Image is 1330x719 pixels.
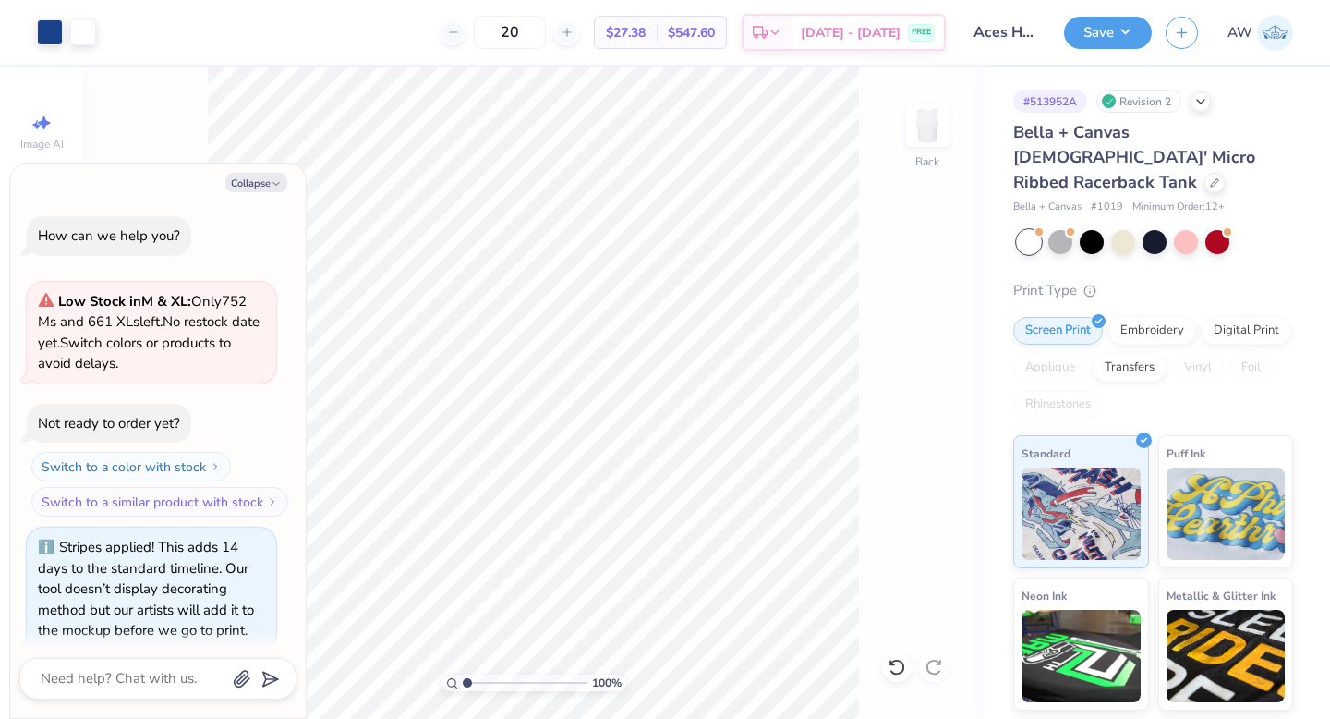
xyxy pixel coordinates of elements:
[58,292,191,311] strong: Low Stock in M & XL :
[915,153,939,170] div: Back
[1167,468,1286,560] img: Puff Ink
[1093,354,1167,382] div: Transfers
[31,452,231,481] button: Switch to a color with stock
[38,414,180,433] div: Not ready to order yet?
[1013,280,1293,301] div: Print Type
[1022,444,1070,463] span: Standard
[1202,317,1291,345] div: Digital Print
[1022,468,1141,560] img: Standard
[592,675,622,691] span: 100 %
[210,461,221,472] img: Switch to a color with stock
[1096,90,1181,113] div: Revision 2
[38,226,180,245] div: How can we help you?
[38,292,260,373] span: Only 752 Ms and 661 XLs left. Switch colors or products to avoid delays.
[1013,90,1087,113] div: # 513952A
[668,23,715,43] span: $547.60
[1013,200,1082,215] span: Bella + Canvas
[38,312,260,352] span: No restock date yet.
[801,23,901,43] span: [DATE] - [DATE]
[606,23,646,43] span: $27.38
[1022,610,1141,702] img: Neon Ink
[1167,586,1276,605] span: Metallic & Glitter Ink
[912,26,931,39] span: FREE
[474,16,546,49] input: – –
[1108,317,1196,345] div: Embroidery
[960,14,1050,51] input: Untitled Design
[1013,391,1103,419] div: Rhinestones
[1172,354,1224,382] div: Vinyl
[267,496,278,507] img: Switch to a similar product with stock
[1227,22,1252,43] span: AW
[1229,354,1273,382] div: Foil
[1132,200,1225,215] span: Minimum Order: 12 +
[31,487,288,517] button: Switch to a similar product with stock
[909,107,946,144] img: Back
[1013,121,1255,193] span: Bella + Canvas [DEMOGRAPHIC_DATA]' Micro Ribbed Racerback Tank
[1257,15,1293,51] img: Ada Wolfe
[1167,444,1205,463] span: Puff Ink
[1227,15,1293,51] a: AW
[20,137,64,152] span: Image AI
[1013,354,1087,382] div: Applique
[1064,17,1152,49] button: Save
[225,173,287,192] button: Collapse
[38,538,254,640] div: Stripes applied! This adds 14 days to the standard timeline. Our tool doesn’t display decorating ...
[1022,586,1067,605] span: Neon Ink
[1091,200,1123,215] span: # 1019
[1013,317,1103,345] div: Screen Print
[1167,610,1286,702] img: Metallic & Glitter Ink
